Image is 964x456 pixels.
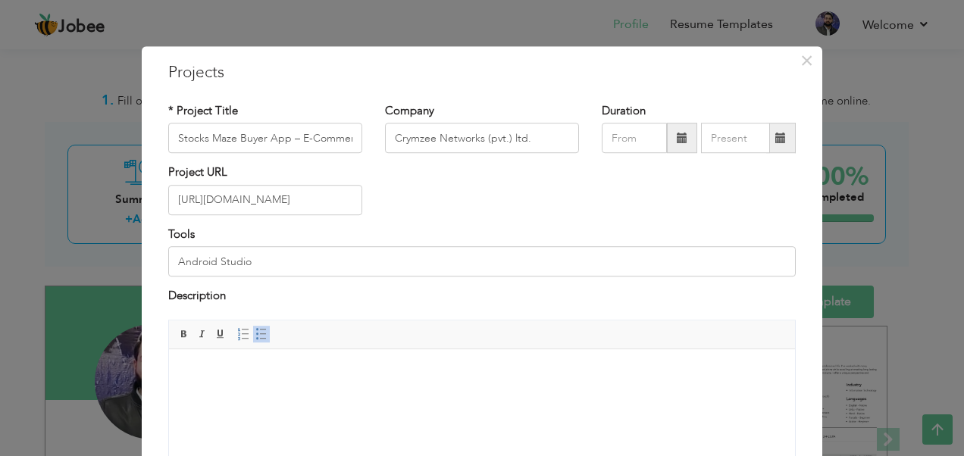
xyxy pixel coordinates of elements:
label: Project URL [168,165,227,181]
h3: Projects [168,61,796,84]
input: Present [701,123,770,154]
button: Close [794,48,818,73]
label: Duration [602,103,646,119]
span: × [800,47,813,74]
a: Bold [176,326,192,342]
label: * Project Title [168,103,238,119]
a: Italic [194,326,211,342]
a: Insert/Remove Bulleted List [253,326,270,342]
input: From [602,123,667,154]
label: Company [385,103,434,119]
a: Insert/Remove Numbered List [235,326,252,342]
label: Tools [168,226,195,242]
a: Underline [212,326,229,342]
label: Description [168,288,226,304]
